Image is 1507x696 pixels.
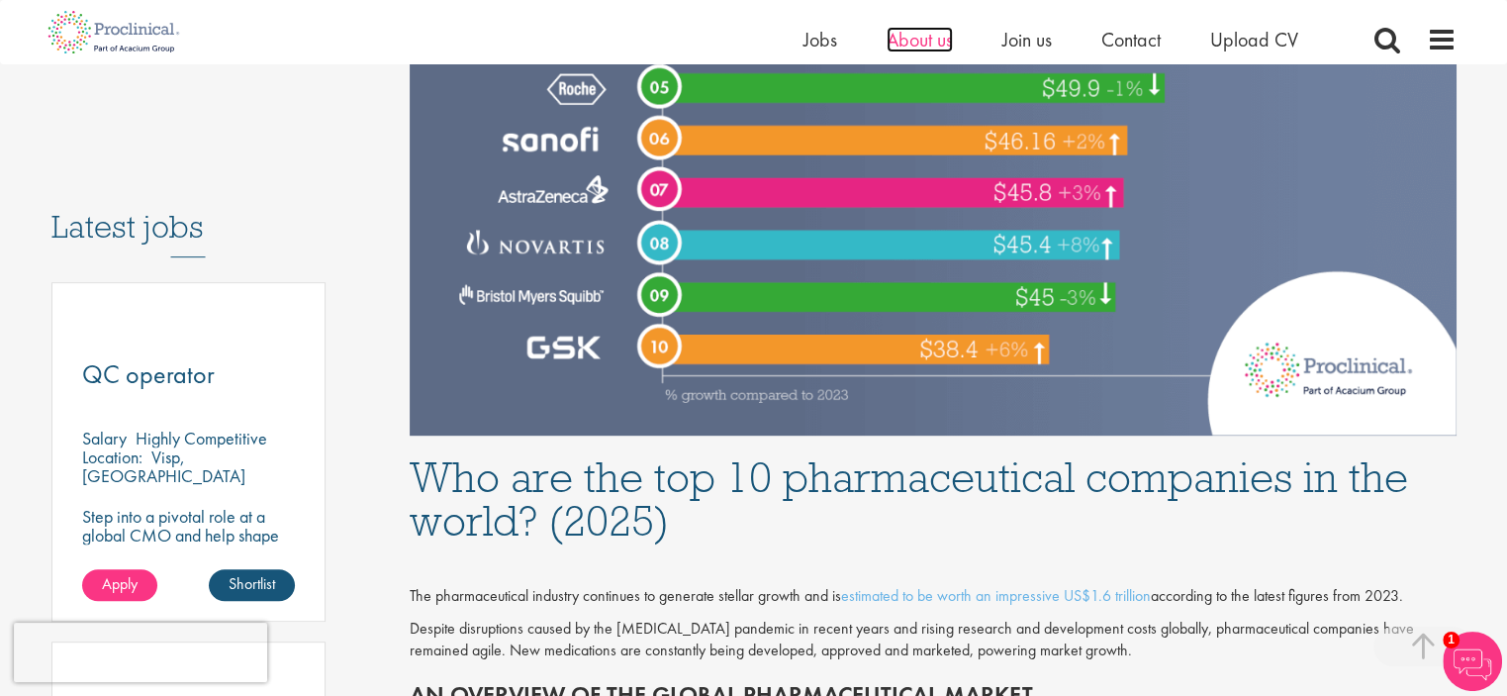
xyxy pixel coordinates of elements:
span: 1 [1443,632,1460,648]
div: The pharmaceutical industry continues to generate stellar growth and is according to the latest f... [410,585,1457,608]
a: Jobs [803,27,837,52]
span: Apply [102,573,138,594]
a: Shortlist [209,569,295,601]
a: Upload CV [1210,27,1298,52]
span: Location: [82,446,142,468]
span: Salary [82,427,127,449]
a: Contact [1101,27,1161,52]
h3: Latest jobs [51,160,327,257]
p: Despite disruptions caused by the [MEDICAL_DATA] pandemic in recent years and rising research and... [410,618,1457,663]
iframe: reCAPTCHA [14,623,267,682]
p: Visp, [GEOGRAPHIC_DATA] [82,446,245,487]
img: Chatbot [1443,632,1502,691]
h1: Who are the top 10 pharmaceutical companies in the world? (2025) [410,455,1457,543]
a: QC operator [82,362,296,387]
a: Apply [82,569,157,601]
a: estimated to be worth an impressive US$1.6 trillion [841,585,1151,606]
p: Highly Competitive [136,427,267,449]
a: Join us [1002,27,1052,52]
a: About us [887,27,953,52]
span: QC operator [82,357,215,391]
p: Step into a pivotal role at a global CMO and help shape the future of healthcare manufacturing. [82,507,296,582]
